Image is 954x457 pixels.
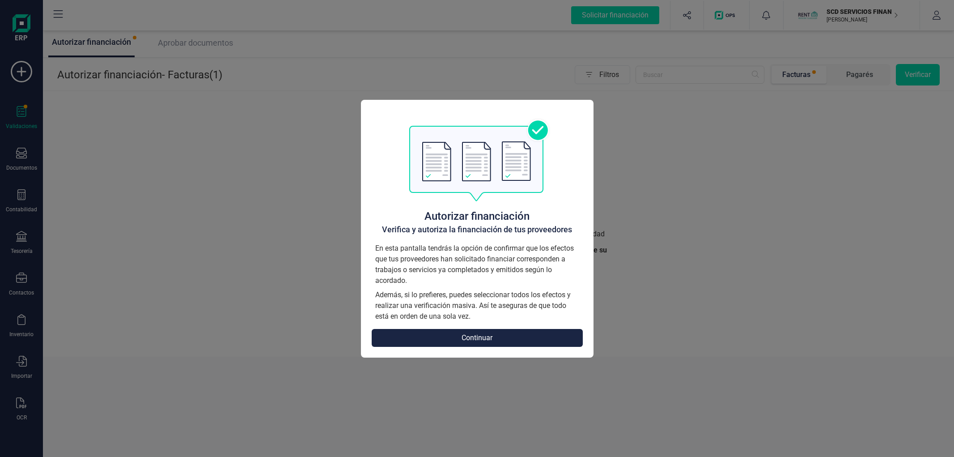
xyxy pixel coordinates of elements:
p: En esta pantalla tendrás la opción de confirmar que los efectos que tus proveedores han solicitad... [375,243,579,286]
h2: Verifica y autoriza la financiación de tus proveedores [382,223,572,236]
button: Continuar [372,329,583,347]
h1: Autorizar financiación [424,209,530,223]
p: Además, si lo prefieres, puedes seleccionar todos los efectos y realizar una verificación masiva.... [375,290,579,322]
img: autorizacion logo [404,118,551,202]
